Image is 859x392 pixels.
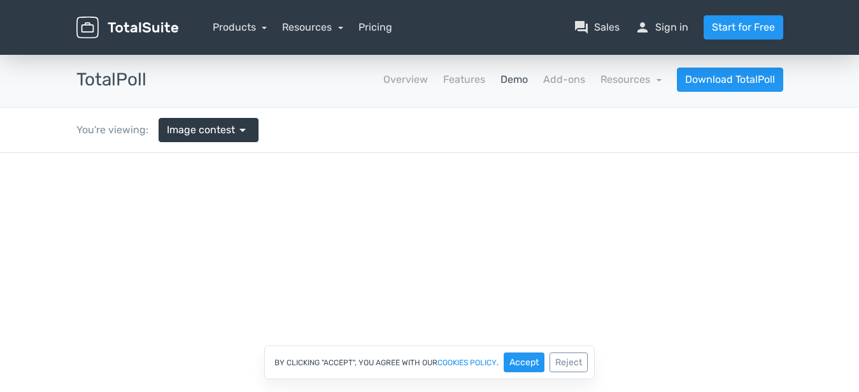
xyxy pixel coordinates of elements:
span: person [635,20,650,35]
a: Overview [383,72,428,87]
div: By clicking "Accept", you agree with our . [264,345,595,379]
a: Resources [600,73,662,85]
a: Start for Free [704,15,783,40]
h3: TotalPoll [76,70,146,90]
a: personSign in [635,20,688,35]
button: Reject [550,352,588,372]
a: Features [443,72,485,87]
a: Add-ons [543,72,585,87]
span: question_answer [574,20,589,35]
a: Download TotalPoll [677,68,783,92]
span: arrow_drop_down [235,122,250,138]
span: Image contest [167,122,235,138]
a: question_answerSales [574,20,620,35]
a: Products [213,21,267,33]
button: Accept [504,352,544,372]
a: Demo [500,72,528,87]
a: Pricing [359,20,392,35]
img: TotalSuite for WordPress [76,17,178,39]
a: Resources [282,21,343,33]
a: cookies policy [437,359,497,367]
div: You're viewing: [76,122,159,138]
a: Image contest arrow_drop_down [159,118,259,142]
